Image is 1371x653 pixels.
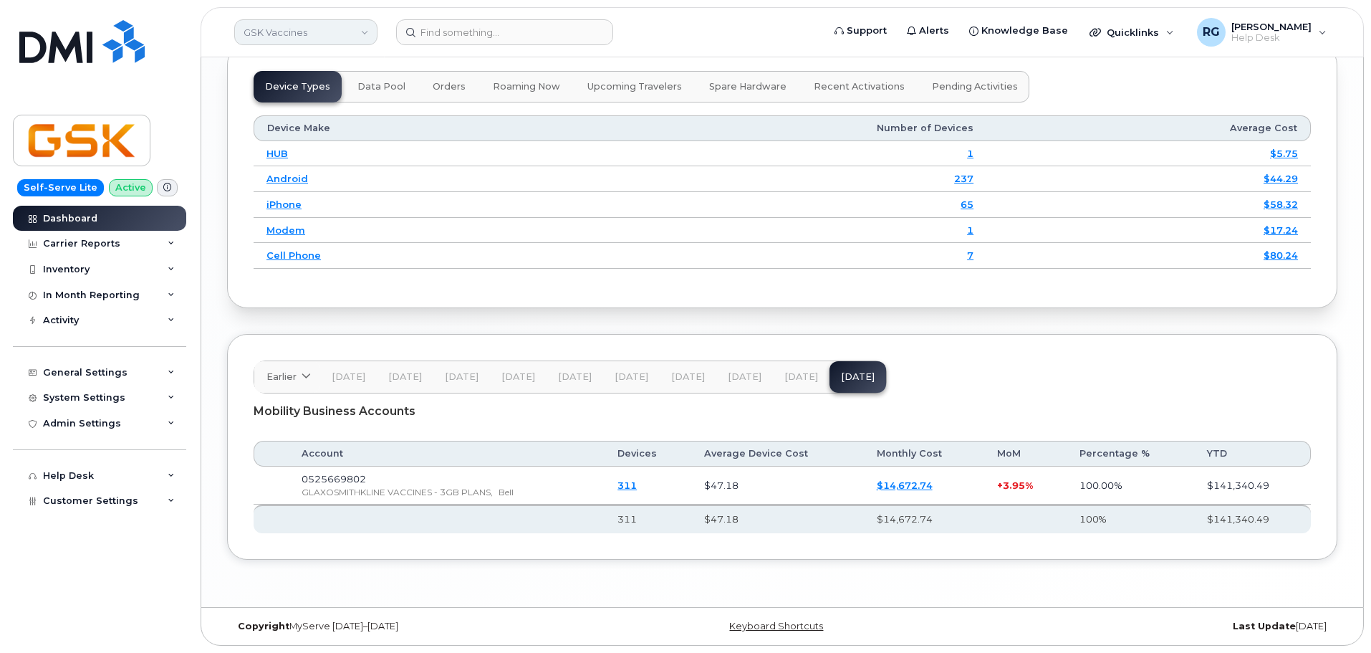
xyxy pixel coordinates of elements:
[864,505,985,533] th: $14,672.74
[445,371,478,383] span: [DATE]
[967,621,1337,632] div: [DATE]
[234,19,377,45] a: GSK Vaccines
[396,19,613,45] input: Find something...
[1264,224,1298,236] a: $17.24
[587,81,682,92] span: Upcoming Travelers
[1231,32,1312,44] span: Help Desk
[563,115,986,141] th: Number of Devices
[986,115,1311,141] th: Average Cost
[1233,621,1296,631] strong: Last Update
[1264,199,1298,210] a: $58.32
[691,505,863,533] th: $47.18
[493,81,560,92] span: Roaming Now
[266,148,288,159] a: HUB
[289,441,605,467] th: Account
[332,371,365,383] span: [DATE]
[1264,173,1298,184] a: $44.29
[1194,441,1311,467] th: YTD
[1270,148,1298,159] a: $5.75
[967,249,973,261] a: 7
[266,199,302,210] a: iPhone
[266,249,321,261] a: Cell Phone
[728,371,761,383] span: [DATE]
[1107,27,1159,38] span: Quicklinks
[558,371,592,383] span: [DATE]
[254,115,563,141] th: Device Make
[932,81,1018,92] span: Pending Activities
[967,148,973,159] a: 1
[254,361,320,393] a: Earlier
[864,441,985,467] th: Monthly Cost
[1203,24,1220,41] span: RG
[954,173,973,184] a: 237
[1194,505,1311,533] th: $141,340.49
[824,16,897,45] a: Support
[877,480,933,491] a: $14,672.74
[814,81,905,92] span: Recent Activations
[499,487,514,497] span: Bell
[967,224,973,236] a: 1
[1187,18,1337,47] div: Robert Graham
[1067,441,1194,467] th: Percentage %
[1194,467,1311,505] td: $141,340.49
[1067,505,1194,533] th: 100%
[847,24,887,38] span: Support
[227,621,597,632] div: MyServe [DATE]–[DATE]
[984,441,1066,467] th: MoM
[961,199,973,210] a: 65
[302,487,493,497] span: GLAXOSMITHKLINE VACCINES - 3GB PLANS,
[691,441,863,467] th: Average Device Cost
[1264,249,1298,261] a: $80.24
[671,371,705,383] span: [DATE]
[729,621,823,631] a: Keyboard Shortcuts
[501,371,535,383] span: [DATE]
[617,480,637,491] a: 311
[784,371,818,383] span: [DATE]
[605,441,691,467] th: Devices
[1079,18,1184,47] div: Quicklinks
[615,371,648,383] span: [DATE]
[357,81,405,92] span: Data Pool
[1003,480,1033,491] span: 3.95%
[997,480,1003,491] span: +
[981,24,1068,38] span: Knowledge Base
[266,173,308,184] a: Android
[691,467,863,505] td: $47.18
[433,81,466,92] span: Orders
[254,394,1311,429] div: Mobility Business Accounts
[302,473,366,485] span: 0525669802
[959,16,1078,45] a: Knowledge Base
[266,224,305,236] a: Modem
[238,621,289,631] strong: Copyright
[709,81,786,92] span: Spare Hardware
[1231,21,1312,32] span: [PERSON_NAME]
[266,370,297,383] span: Earlier
[1067,467,1194,505] td: 100.00%
[919,24,949,38] span: Alerts
[388,371,422,383] span: [DATE]
[605,505,691,533] th: 311
[897,16,959,45] a: Alerts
